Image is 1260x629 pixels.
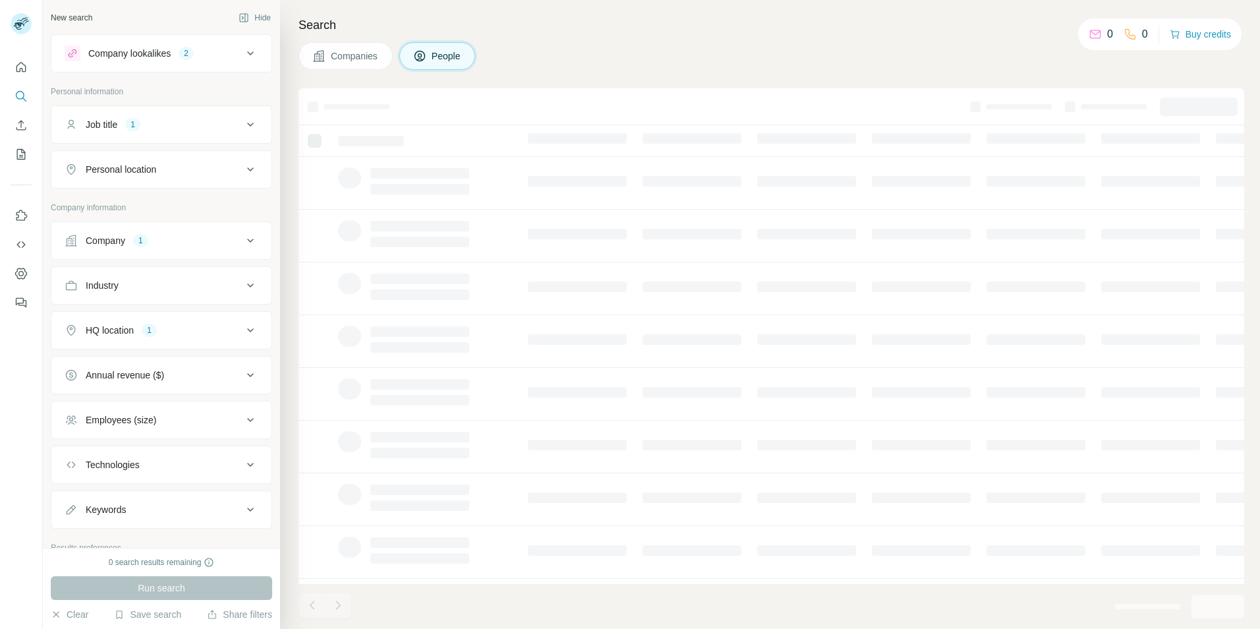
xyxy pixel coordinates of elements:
button: Use Surfe on LinkedIn [11,204,32,227]
button: Employees (size) [51,404,272,436]
p: 0 [1107,26,1113,42]
div: 1 [142,324,157,336]
button: Search [11,84,32,108]
div: Industry [86,279,119,292]
h4: Search [299,16,1244,34]
p: Results preferences [51,542,272,554]
div: Company lookalikes [88,47,171,60]
button: Hide [229,8,280,28]
div: Company [86,234,125,247]
div: New search [51,12,92,24]
button: Enrich CSV [11,113,32,137]
button: Buy credits [1170,25,1231,44]
button: Personal location [51,154,272,185]
button: Share filters [207,608,272,621]
div: Annual revenue ($) [86,369,164,382]
button: Technologies [51,449,272,481]
button: Company1 [51,225,272,256]
p: Company information [51,202,272,214]
button: Job title1 [51,109,272,140]
div: 1 [125,119,140,131]
button: Dashboard [11,262,32,285]
p: Personal information [51,86,272,98]
div: Technologies [86,458,140,471]
span: Companies [331,49,379,63]
div: 0 search results remaining [109,556,215,568]
div: Job title [86,118,117,131]
button: Keywords [51,494,272,525]
div: Employees (size) [86,413,156,427]
button: My lists [11,142,32,166]
button: Company lookalikes2 [51,38,272,69]
button: Clear [51,608,88,621]
button: Quick start [11,55,32,79]
div: HQ location [86,324,134,337]
button: Save search [114,608,181,621]
button: Industry [51,270,272,301]
button: HQ location1 [51,314,272,346]
div: Personal location [86,163,156,176]
div: 2 [179,47,194,59]
div: 1 [133,235,148,247]
p: 0 [1142,26,1148,42]
button: Annual revenue ($) [51,359,272,391]
button: Use Surfe API [11,233,32,256]
button: Feedback [11,291,32,314]
span: People [432,49,462,63]
div: Keywords [86,503,126,516]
